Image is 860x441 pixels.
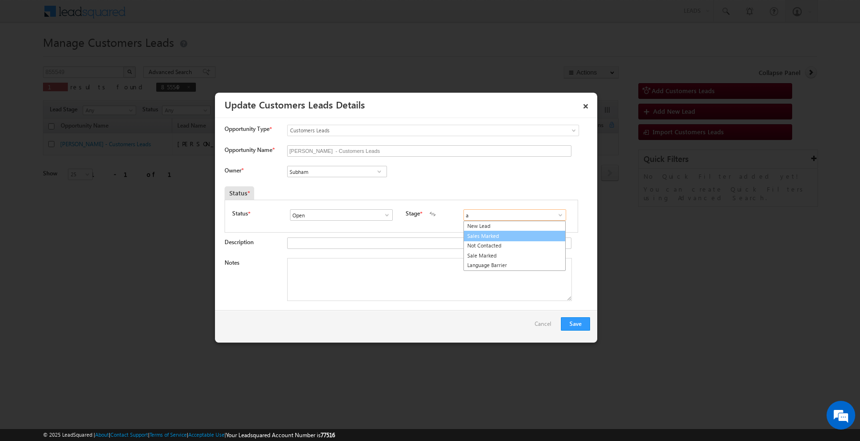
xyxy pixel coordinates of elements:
[110,431,148,438] a: Contact Support
[552,210,564,220] a: Show All Items
[225,97,365,111] a: Update Customers Leads Details
[16,50,40,63] img: d_60004797649_company_0_60004797649
[225,167,243,174] label: Owner
[464,241,565,251] a: Not Contacted
[464,260,565,270] a: Language Barrier
[463,231,566,242] a: Sales Marked
[463,209,566,221] input: Type to Search
[287,166,387,177] input: Type to Search
[225,238,254,246] label: Description
[157,5,180,28] div: Minimize live chat window
[561,317,590,331] button: Save
[225,259,239,266] label: Notes
[321,431,335,439] span: 77516
[188,431,225,438] a: Acceptable Use
[290,209,393,221] input: Type to Search
[95,431,109,438] a: About
[535,317,556,335] a: Cancel
[464,251,565,261] a: Sale Marked
[225,146,274,153] label: Opportunity Name
[406,209,420,218] label: Stage
[464,221,565,231] a: New Lead
[287,125,579,136] a: Customers Leads
[225,125,269,133] span: Opportunity Type
[150,431,187,438] a: Terms of Service
[12,88,174,286] textarea: Type your message and hit 'Enter'
[50,50,161,63] div: Chat with us now
[373,167,385,176] a: Show All Items
[226,431,335,439] span: Your Leadsquared Account Number is
[43,430,335,440] span: © 2025 LeadSquared | | | | |
[130,294,173,307] em: Start Chat
[288,126,540,135] span: Customers Leads
[578,96,594,113] a: ×
[225,186,254,200] div: Status
[232,209,248,218] label: Status
[378,210,390,220] a: Show All Items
